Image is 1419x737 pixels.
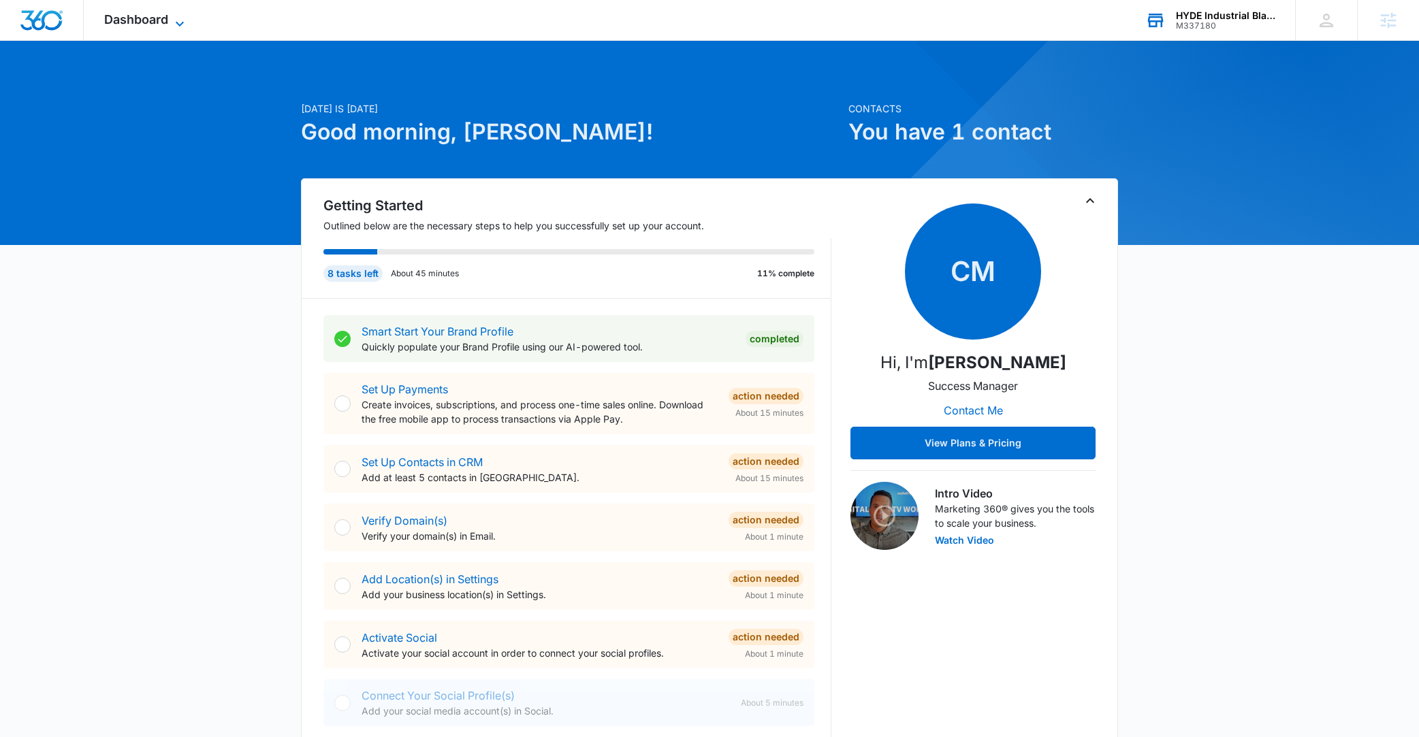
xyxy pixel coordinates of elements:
p: 11% complete [757,267,814,280]
p: Hi, I'm [880,350,1066,375]
span: About 15 minutes [735,472,803,485]
div: Action Needed [729,388,803,404]
p: Activate your social account in order to connect your social profiles. [362,646,718,660]
button: Contact Me [930,394,1017,427]
h3: Intro Video [935,485,1096,502]
div: Action Needed [729,453,803,470]
div: Action Needed [729,512,803,528]
button: View Plans & Pricing [850,427,1096,459]
a: Activate Social [362,631,437,644]
p: Add at least 5 contacts in [GEOGRAPHIC_DATA]. [362,470,718,485]
p: About 45 minutes [391,267,459,280]
div: account id [1176,21,1275,31]
p: Quickly populate your Brand Profile using our AI-powered tool. [362,340,735,354]
button: Toggle Collapse [1082,193,1098,209]
p: Add your social media account(s) in Social. [362,704,730,718]
span: About 15 minutes [735,407,803,419]
p: Create invoices, subscriptions, and process one-time sales online. Download the free mobile app t... [362,397,718,426]
strong: [PERSON_NAME] [928,353,1066,372]
img: Intro Video [850,482,919,550]
span: About 1 minute [745,589,803,602]
span: About 1 minute [745,648,803,660]
div: 8 tasks left [323,265,383,282]
div: Action Needed [729,629,803,645]
p: [DATE] is [DATE] [301,101,840,116]
h2: Getting Started [323,195,831,216]
p: Outlined below are the necessary steps to help you successfully set up your account. [323,218,831,233]
span: About 1 minute [745,531,803,543]
p: Contacts [848,101,1118,116]
a: Smart Start Your Brand Profile [362,325,513,338]
h1: You have 1 contact [848,116,1118,148]
span: Dashboard [104,12,168,27]
span: CM [905,203,1041,340]
p: Add your business location(s) in Settings. [362,587,718,602]
a: Add Location(s) in Settings [362,572,498,586]
div: Completed [746,331,803,347]
h1: Good morning, [PERSON_NAME]! [301,116,840,148]
a: Set Up Contacts in CRM [362,455,483,469]
a: Verify Domain(s) [362,514,447,527]
div: account name [1176,10,1275,21]
p: Success Manager [928,378,1018,394]
a: Set Up Payments [362,382,448,396]
p: Verify your domain(s) in Email. [362,529,718,543]
button: Watch Video [935,536,994,545]
p: Marketing 360® gives you the tools to scale your business. [935,502,1096,530]
span: About 5 minutes [741,697,803,709]
div: Action Needed [729,570,803,587]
